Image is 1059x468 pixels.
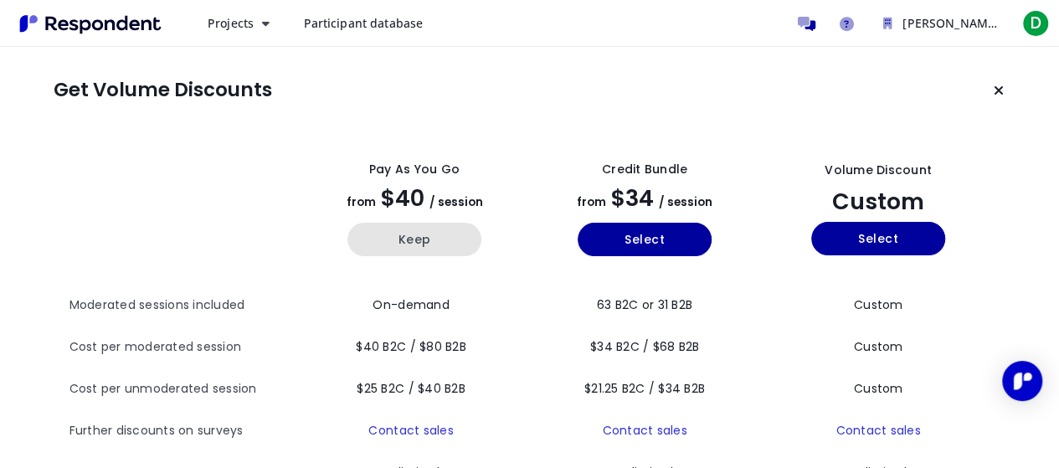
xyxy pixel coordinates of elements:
[982,74,1015,107] button: Keep current plan
[381,183,424,213] span: $40
[357,380,465,397] span: $25 B2C / $40 B2B
[578,223,712,256] button: Select yearly basic plan
[1002,361,1042,401] div: Open Intercom Messenger
[602,422,686,439] a: Contact sales
[69,327,300,368] th: Cost per moderated session
[1019,8,1052,39] button: D
[69,285,300,327] th: Moderated sessions included
[290,8,436,39] a: Participant database
[194,8,283,39] button: Projects
[13,10,167,38] img: Respondent
[902,15,1034,31] span: [PERSON_NAME] Team
[208,15,254,31] span: Projects
[789,7,823,40] a: Message participants
[347,223,481,256] button: Keep current yearly payg plan
[811,222,945,255] button: Select yearly custom_static plan
[69,410,300,452] th: Further discounts on surveys
[54,79,272,102] h1: Get Volume Discounts
[369,161,460,178] div: Pay as you go
[577,194,606,210] span: from
[659,194,712,210] span: / session
[356,338,465,355] span: $40 B2C / $80 B2B
[429,194,483,210] span: / session
[303,15,423,31] span: Participant database
[854,338,903,355] span: Custom
[825,162,932,179] div: Volume Discount
[373,296,449,313] span: On-demand
[835,422,920,439] a: Contact sales
[602,161,687,178] div: Credit Bundle
[69,368,300,410] th: Cost per unmoderated session
[368,422,453,439] a: Contact sales
[854,296,903,313] span: Custom
[1022,10,1049,37] span: D
[832,186,924,217] span: Custom
[611,183,654,213] span: $34
[597,296,692,313] span: 63 B2C or 31 B2B
[584,380,705,397] span: $21.25 B2C / $34 B2B
[590,338,699,355] span: $34 B2C / $68 B2B
[830,7,863,40] a: Help and support
[870,8,1012,39] button: BUFE ERI Team
[854,380,903,397] span: Custom
[347,194,376,210] span: from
